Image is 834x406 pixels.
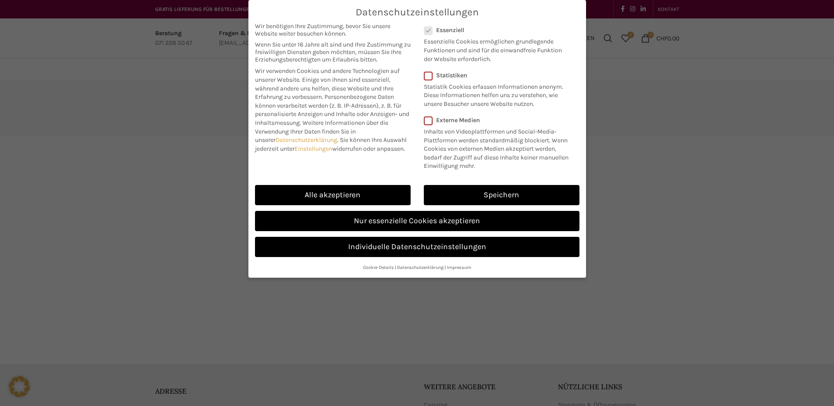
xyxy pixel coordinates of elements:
[255,41,411,63] span: Wenn Sie unter 16 Jahre alt sind und Ihre Zustimmung zu freiwilligen Diensten geben möchten, müss...
[255,136,407,152] span: Sie können Ihre Auswahl jederzeit unter widerrufen oder anpassen.
[424,72,568,79] label: Statistiken
[255,93,409,127] span: Personenbezogene Daten können verarbeitet werden (z. B. IP-Adressen), z. B. für personalisierte A...
[424,116,574,124] label: Externe Medien
[295,145,332,152] a: Einstellungen
[255,237,579,257] a: Individuelle Datenschutzeinstellungen
[363,265,394,270] a: Cookie-Details
[255,185,411,205] a: Alle akzeptieren
[255,67,400,101] span: Wir verwenden Cookies und andere Technologien auf unserer Website. Einige von ihnen sind essenzie...
[447,265,471,270] a: Impressum
[255,22,411,37] span: Wir benötigen Ihre Zustimmung, bevor Sie unsere Website weiter besuchen können.
[424,26,568,34] label: Essenziell
[424,34,568,63] p: Essenzielle Cookies ermöglichen grundlegende Funktionen und sind für die einwandfreie Funktion de...
[255,119,388,144] span: Weitere Informationen über die Verwendung Ihrer Daten finden Sie in unserer .
[424,124,574,170] p: Inhalte von Videoplattformen und Social-Media-Plattformen werden standardmäßig blockiert. Wenn Co...
[356,7,479,18] span: Datenschutzeinstellungen
[397,265,444,270] a: Datenschutzerklärung
[255,211,579,231] a: Nur essenzielle Cookies akzeptieren
[276,136,337,144] a: Datenschutzerklärung
[424,185,579,205] a: Speichern
[424,79,568,109] p: Statistik Cookies erfassen Informationen anonym. Diese Informationen helfen uns zu verstehen, wie...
